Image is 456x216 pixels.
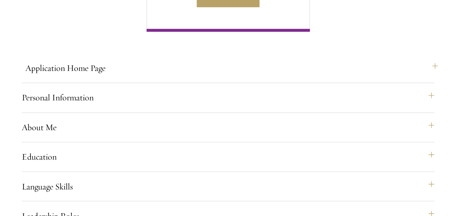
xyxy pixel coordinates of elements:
button: About Me [22,119,434,136]
button: Application Home Page [25,59,438,77]
button: Language Skills [22,177,434,195]
button: Education [22,148,434,165]
button: Personal Information [22,89,434,106]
